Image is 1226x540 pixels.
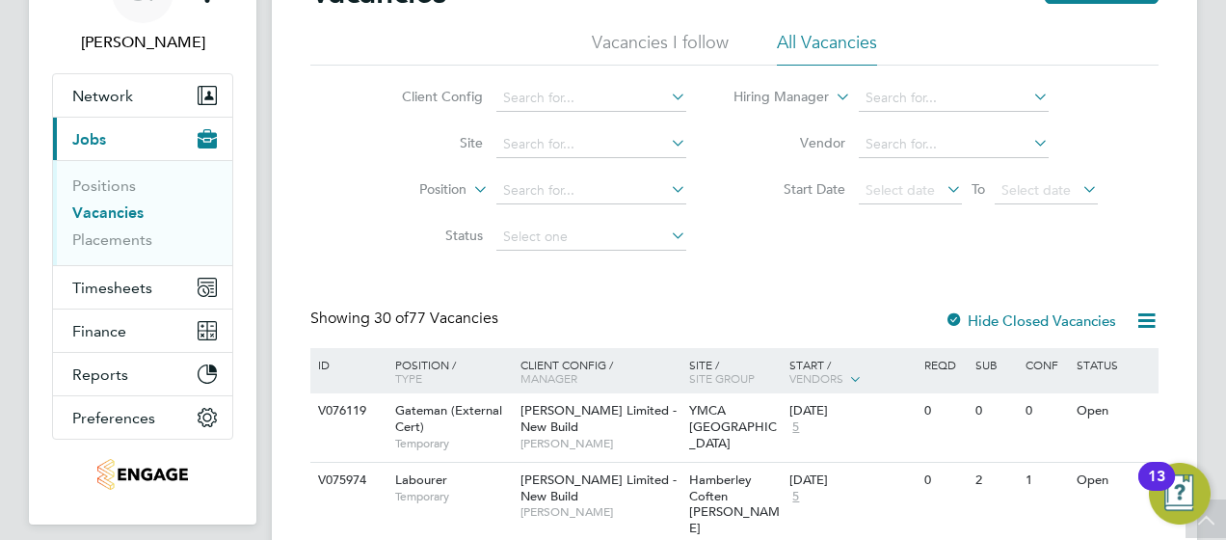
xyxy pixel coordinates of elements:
img: thornbaker-logo-retina.png [97,459,187,490]
span: 77 Vacancies [374,309,498,328]
a: Go to home page [52,459,233,490]
span: [PERSON_NAME] [520,504,680,520]
label: Status [372,227,483,244]
span: Select date [866,181,935,199]
div: Open [1072,393,1156,429]
button: Network [53,74,232,117]
span: [PERSON_NAME] [520,436,680,451]
span: [PERSON_NAME] Limited - New Build [520,402,677,435]
a: Positions [72,176,136,195]
span: Labourer [395,472,447,488]
input: Search for... [496,177,686,204]
div: Position / [381,348,516,394]
div: Sub [971,348,1021,381]
div: 0 [971,393,1021,429]
span: Timesheets [72,279,152,297]
span: Temporary [395,436,511,451]
span: Reports [72,365,128,384]
li: All Vacancies [777,31,877,66]
span: YMCA [GEOGRAPHIC_DATA] [689,402,777,451]
label: Site [372,134,483,151]
div: Start / [785,348,919,396]
span: Site Group [689,370,755,386]
button: Preferences [53,396,232,439]
span: Vendors [789,370,843,386]
span: Network [72,87,133,105]
button: Open Resource Center, 13 new notifications [1149,463,1211,525]
button: Reports [53,353,232,395]
label: Position [356,180,466,200]
span: Gateman (External Cert) [395,402,502,435]
div: 2 [971,463,1021,499]
input: Search for... [859,131,1049,158]
span: Temporary [395,489,511,504]
span: Manager [520,370,577,386]
span: Preferences [72,409,155,427]
div: Client Config / [516,348,684,394]
span: [PERSON_NAME] Limited - New Build [520,472,677,504]
div: V076119 [313,393,381,429]
button: Finance [53,310,232,352]
div: Jobs [53,160,232,265]
a: Placements [72,230,152,249]
div: Showing [310,309,502,329]
span: Hamberley Coften [PERSON_NAME] [689,472,780,537]
input: Search for... [496,131,686,158]
div: V075974 [313,463,381,499]
label: Start Date [734,180,845,198]
span: Select date [1001,181,1071,199]
label: Client Config [372,88,483,105]
button: Jobs [53,118,232,160]
span: To [966,176,991,202]
div: 0 [919,463,970,499]
span: Finance [72,322,126,340]
a: Vacancies [72,203,144,222]
label: Vendor [734,134,845,151]
button: Timesheets [53,266,232,309]
div: 0 [919,393,970,429]
span: 30 of [374,309,409,328]
span: Jobs [72,130,106,148]
div: Reqd [919,348,970,381]
div: [DATE] [789,403,915,419]
div: 13 [1148,476,1165,501]
label: Hiring Manager [718,88,829,107]
div: Conf [1021,348,1071,381]
div: Site / [684,348,786,394]
span: 5 [789,419,802,436]
span: Chloe Taquin [52,31,233,54]
input: Search for... [859,85,1049,112]
div: 1 [1021,463,1071,499]
label: Hide Closed Vacancies [945,311,1116,330]
li: Vacancies I follow [592,31,729,66]
span: Type [395,370,422,386]
span: 5 [789,489,802,505]
div: [DATE] [789,472,915,489]
div: ID [313,348,381,381]
div: Open [1072,463,1156,499]
div: Status [1072,348,1156,381]
input: Select one [496,224,686,251]
div: 0 [1021,393,1071,429]
input: Search for... [496,85,686,112]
